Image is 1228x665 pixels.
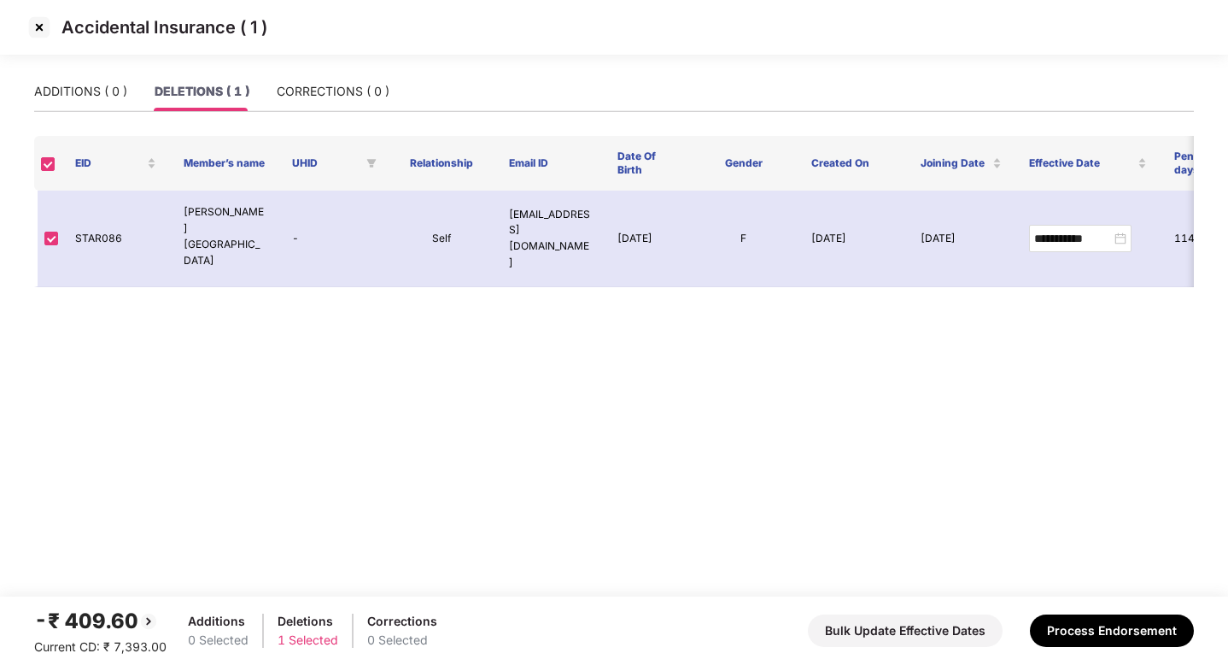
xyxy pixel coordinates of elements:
[363,153,380,174] span: filter
[278,631,338,650] div: 1 Selected
[689,191,798,287] td: F
[61,17,267,38] p: Accidental Insurance ( 1 )
[808,615,1003,647] button: Bulk Update Effective Dates
[184,204,265,268] p: [PERSON_NAME][GEOGRAPHIC_DATA]
[798,136,906,191] th: Created On
[387,136,495,191] th: Relationship
[138,611,159,632] img: svg+xml;base64,PHN2ZyBpZD0iQmFjay0yMHgyMCIgeG1sbnM9Imh0dHA6Ly93d3cudzMub3JnLzIwMDAvc3ZnIiB3aWR0aD...
[34,605,167,638] div: -₹ 409.60
[1029,156,1134,170] span: Effective Date
[366,158,377,168] span: filter
[155,82,249,101] div: DELETIONS ( 1 )
[1015,136,1161,191] th: Effective Date
[61,191,170,287] td: STAR086
[292,156,360,170] span: UHID
[689,136,798,191] th: Gender
[1030,615,1194,647] button: Process Endorsement
[921,156,989,170] span: Joining Date
[907,191,1015,287] td: [DATE]
[387,191,495,287] td: Self
[188,631,249,650] div: 0 Selected
[75,156,143,170] span: EID
[61,136,170,191] th: EID
[367,612,437,631] div: Corrections
[907,136,1015,191] th: Joining Date
[798,191,906,287] td: [DATE]
[34,639,167,654] span: Current CD: ₹ 7,393.00
[278,612,338,631] div: Deletions
[604,136,689,191] th: Date Of Birth
[188,612,249,631] div: Additions
[495,191,604,287] td: [EMAIL_ADDRESS][DOMAIN_NAME]
[26,14,53,41] img: svg+xml;base64,PHN2ZyBpZD0iQ3Jvc3MtMzJ4MzIiIHhtbG5zPSJodHRwOi8vd3d3LnczLm9yZy8yMDAwL3N2ZyIgd2lkdG...
[604,191,689,287] td: [DATE]
[278,191,387,287] td: -
[367,631,437,650] div: 0 Selected
[170,136,278,191] th: Member’s name
[495,136,604,191] th: Email ID
[277,82,389,101] div: CORRECTIONS ( 0 )
[34,82,127,101] div: ADDITIONS ( 0 )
